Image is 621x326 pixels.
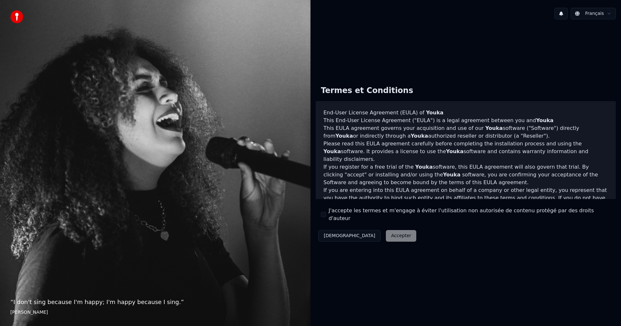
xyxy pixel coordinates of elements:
[323,109,608,117] h3: End-User License Agreement (EULA) of
[318,230,381,242] button: [DEMOGRAPHIC_DATA]
[426,110,443,116] span: Youka
[10,10,23,23] img: youka
[443,172,461,178] span: Youka
[323,163,608,186] p: If you register for a free trial of the software, this EULA agreement will also govern that trial...
[446,148,463,154] span: Youka
[316,80,418,101] div: Termes et Conditions
[323,117,608,124] p: This End-User License Agreement ("EULA") is a legal agreement between you and
[323,148,341,154] span: Youka
[411,133,428,139] span: Youka
[10,309,300,316] footer: [PERSON_NAME]
[329,207,611,222] label: J'accepte les termes et m'engage à éviter l'utilisation non autorisée de contenu protégé par des ...
[323,124,608,140] p: This EULA agreement governs your acquisition and use of our software ("Software") directly from o...
[323,186,608,217] p: If you are entering into this EULA agreement on behalf of a company or other legal entity, you re...
[415,164,433,170] span: Youka
[536,117,553,123] span: Youka
[10,298,300,307] p: “ I don't sing because I'm happy; I'm happy because I sing. ”
[323,140,608,163] p: Please read this EULA agreement carefully before completing the installation process and using th...
[335,133,353,139] span: Youka
[485,125,503,131] span: Youka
